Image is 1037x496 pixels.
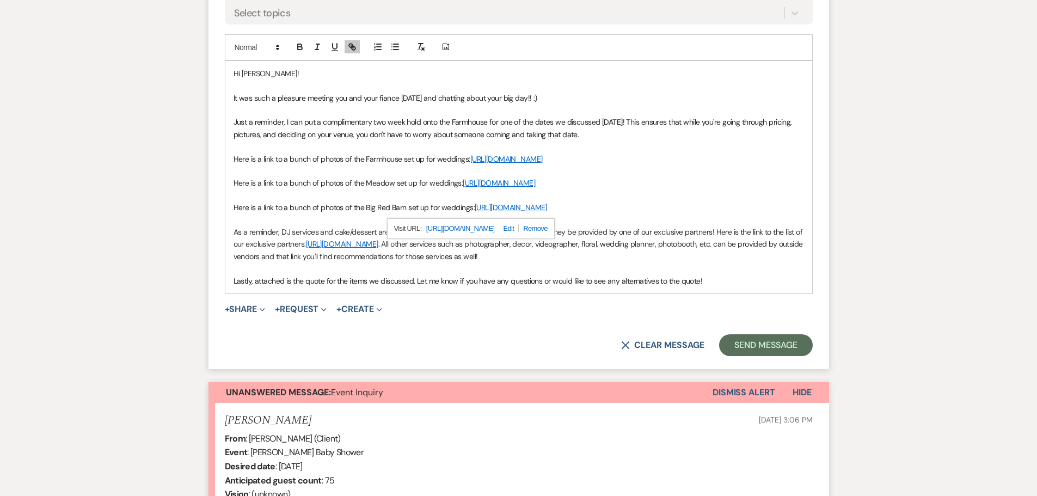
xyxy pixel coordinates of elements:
span: Here is a link to a bunch of photos of the Big Red Barn set up for weddings: [234,203,475,212]
a: [URL][DOMAIN_NAME] [306,239,378,249]
span: Here is a link to a bunch of photos of the Meadow set up for weddings: [234,178,463,188]
p: Hi [PERSON_NAME]! [234,68,804,79]
button: Request [275,305,327,314]
p: As a reminder, DJ services and cake/dessert are not included in our pricing but we do require tha... [234,226,804,262]
button: Clear message [621,341,704,350]
button: Hide [775,382,829,403]
div: Select topics [234,5,291,20]
span: + [275,305,280,314]
strong: Unanswered Message: [226,387,331,398]
a: [URL][DOMAIN_NAME] [470,154,543,164]
span: + [225,305,230,314]
span: Here is a link to a bunch of photos of the Farmhouse set up for weddings: [234,154,470,164]
a: [URL][DOMAIN_NAME] [475,203,547,212]
button: Create [336,305,382,314]
button: Send Message [719,334,812,356]
span: Lastly, attached is the quote for the items we discussed. Let me know if you have any questions o... [234,276,703,286]
h5: [PERSON_NAME] [225,414,311,427]
span: + [336,305,341,314]
span: It was such a pleasure meeting you and your fiance [DATE] and chatting about your big day!! :) [234,93,537,103]
span: Hide [793,387,812,398]
a: [URL][DOMAIN_NAME] [463,178,535,188]
span: [DATE] 3:06 PM [759,415,812,425]
span: Just a reminder, I can put a complimentary two week hold onto the Farmhouse for one of the dates ... [234,117,794,139]
b: From [225,433,246,444]
button: Share [225,305,266,314]
span: Event Inquiry [226,387,383,398]
b: Desired date [225,461,275,472]
button: Unanswered Message:Event Inquiry [208,382,713,403]
b: Event [225,446,248,458]
b: Anticipated guest count [225,475,322,486]
button: Dismiss Alert [713,382,775,403]
a: [URL][DOMAIN_NAME] [426,222,495,236]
